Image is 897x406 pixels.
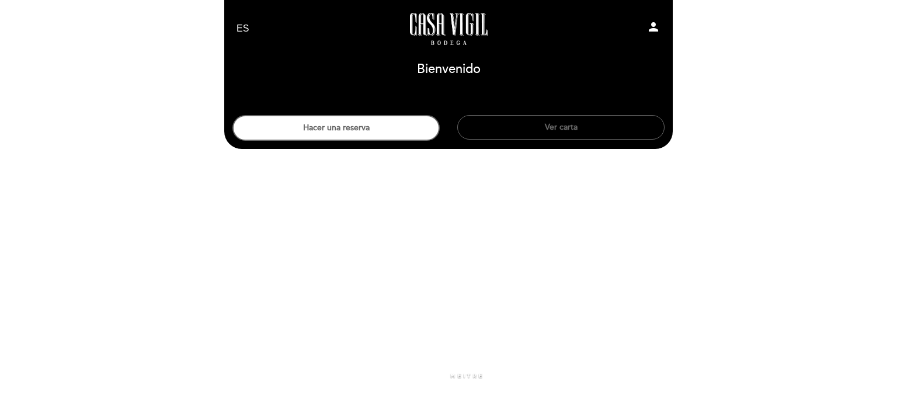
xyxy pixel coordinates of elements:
button: Ver carta [457,115,665,140]
span: powered by [414,372,447,380]
img: MEITRE [450,373,483,379]
button: Hacer una reserva [232,115,440,141]
a: powered by [414,372,483,380]
button: person [646,20,660,38]
a: Política de privacidad [420,386,477,394]
a: Casa Vigil - Restaurante [376,13,521,45]
h1: Bienvenido [417,63,481,77]
i: person [646,20,660,34]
